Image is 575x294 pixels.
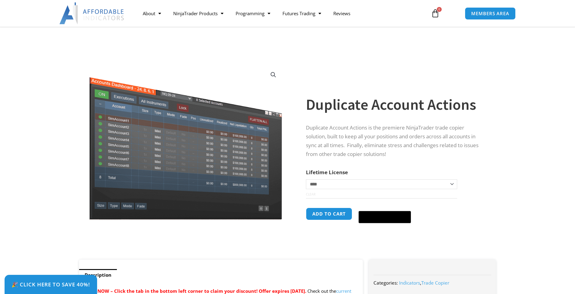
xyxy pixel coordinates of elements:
a: Clear options [306,192,315,196]
button: Add to cart [306,208,352,220]
a: View full-screen image gallery [268,69,279,80]
a: 🎉 Click Here to save 40%! [5,275,97,294]
a: MEMBERS AREA [465,7,516,20]
a: Reviews [327,6,356,20]
img: Screenshot 2024-08-26 15414455555 [88,65,283,220]
p: Duplicate Account Actions is the premiere NinjaTrader trade copier solution, built to keep all yo... [306,123,484,159]
a: Programming [230,6,276,20]
img: LogoAI | Affordable Indicators – NinjaTrader [59,2,125,24]
span: 🎉 Click Here to save 40%! [12,282,90,287]
span: MEMBERS AREA [471,11,509,16]
span: 0 [437,7,442,12]
a: NinjaTrader Products [167,6,230,20]
a: About [137,6,167,20]
a: 0 [422,5,449,22]
button: Buy with GPay [359,211,411,223]
iframe: Secure payment input frame [357,207,412,207]
nav: Menu [137,6,424,20]
a: Futures Trading [276,6,327,20]
h1: Duplicate Account Actions [306,94,484,115]
label: Lifetime License [306,169,348,176]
